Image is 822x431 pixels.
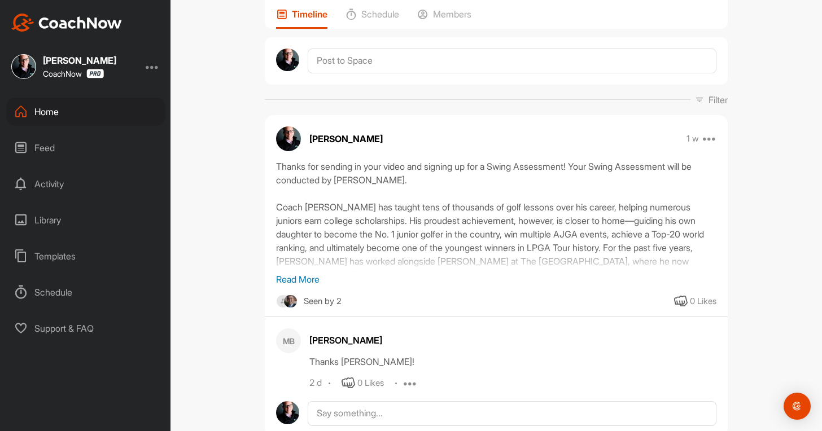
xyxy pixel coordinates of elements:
div: [PERSON_NAME] [43,56,116,65]
div: Schedule [6,278,165,306]
div: Templates [6,242,165,270]
div: Activity [6,170,165,198]
div: 0 Likes [357,377,384,390]
img: avatar [276,401,299,424]
p: Schedule [361,8,399,20]
div: MB [276,328,301,353]
img: CoachNow [11,14,122,32]
div: Feed [6,134,165,162]
div: 2 d [309,377,322,389]
img: avatar [276,126,301,151]
img: CoachNow Pro [86,69,104,78]
div: Library [6,206,165,234]
div: 0 Likes [690,295,716,308]
p: Read More [276,272,716,286]
div: Open Intercom Messenger [784,393,811,420]
img: square_default-ef6cabf814de5a2bf16c804365e32c732080f9872bdf737d349900a9daf73cf9.png [276,294,290,309]
div: Thanks [PERSON_NAME]! [309,355,716,368]
div: CoachNow [43,69,104,78]
img: square_a5fa1b515a05e97912f595ae6d39c3d2.jpg [283,294,298,309]
div: Seen by 2 [304,294,342,309]
p: Filter [709,93,728,107]
div: [PERSON_NAME] [309,333,716,347]
div: Home [6,98,165,126]
p: Members [433,8,471,20]
p: [PERSON_NAME] [309,132,383,146]
div: Thanks for sending in your video and signing up for a Swing Assessment! Your Swing Assessment wil... [276,160,716,272]
p: Timeline [292,8,327,20]
img: square_d7b6dd5b2d8b6df5777e39d7bdd614c0.jpg [11,54,36,79]
img: avatar [276,49,299,72]
div: Support & FAQ [6,314,165,342]
p: 1 w [687,133,699,144]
